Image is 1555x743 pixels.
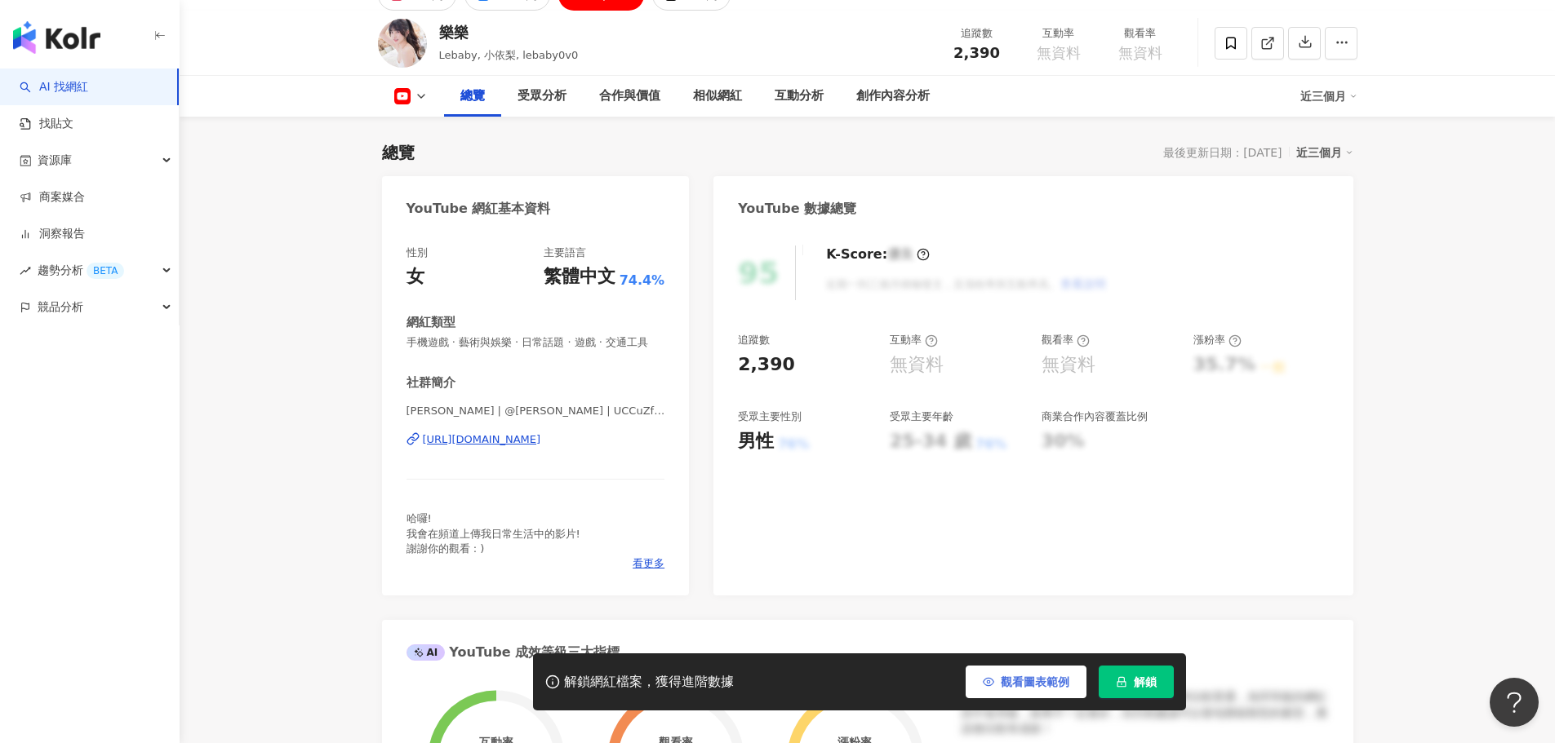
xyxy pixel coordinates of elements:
[407,643,620,661] div: YouTube 成效等級三大指標
[564,674,734,691] div: 解鎖網紅檔案，獲得進階數據
[633,556,664,571] span: 看更多
[378,19,427,68] img: KOL Avatar
[693,86,742,106] div: 相似網紅
[407,314,455,331] div: 網紅類型
[38,252,124,289] span: 趨勢分析
[738,352,795,378] div: 2,390
[738,200,856,218] div: YouTube 數據總覽
[856,86,930,106] div: 創作內容分析
[87,263,124,279] div: BETA
[20,116,73,132] a: 找貼文
[407,512,580,554] span: 哈囉! 我會在頻道上傳我日常生活中的影片! 謝謝你的觀看 : )
[407,200,551,218] div: YouTube 網紅基本資料
[1001,675,1069,688] span: 觀看圖表範例
[1134,675,1157,688] span: 解鎖
[738,333,770,347] div: 追蹤數
[738,409,802,424] div: 受眾主要性別
[439,22,579,42] div: 樂樂
[460,86,485,106] div: 總覽
[620,272,665,290] span: 74.4%
[20,226,85,242] a: 洞察報告
[1109,25,1171,42] div: 觀看率
[38,142,72,179] span: 資源庫
[1028,25,1090,42] div: 互動率
[20,79,88,95] a: searchAI 找網紅
[1042,333,1090,347] div: 觀看率
[439,49,579,61] span: Lebaby, 小依梨, lebaby0v0
[890,333,938,347] div: 互動率
[946,25,1008,42] div: 追蹤數
[20,265,31,276] span: rise
[1300,83,1357,109] div: 近三個月
[407,404,665,418] span: [PERSON_NAME] | @[PERSON_NAME] | UCCuZfmMCbcmaarYE62JOPJg
[1193,333,1242,347] div: 漲粉率
[544,245,586,260] div: 主要語言
[20,189,85,206] a: 商案媒合
[1296,142,1353,163] div: 近三個月
[738,429,774,454] div: 男性
[890,352,944,378] div: 無資料
[407,245,428,260] div: 性別
[423,432,541,447] div: [URL][DOMAIN_NAME]
[1037,45,1081,61] span: 無資料
[890,409,953,424] div: 受眾主要年齡
[407,432,665,447] a: [URL][DOMAIN_NAME]
[1042,352,1095,378] div: 無資料
[38,289,83,325] span: 競品分析
[1116,676,1127,688] span: lock
[953,44,1000,61] span: 2,390
[544,264,615,290] div: 繁體中文
[1042,409,1148,424] div: 商業合作內容覆蓋比例
[407,264,424,290] div: 女
[966,666,1086,698] button: 觀看圖表範例
[775,86,824,106] div: 互動分析
[407,644,446,661] div: AI
[518,86,566,106] div: 受眾分析
[407,335,665,350] span: 手機遊戲 · 藝術與娛樂 · 日常話題 · 遊戲 · 交通工具
[962,689,1329,737] div: 該網紅的互動率和漲粉率都不錯，唯獨觀看率比較普通，為同等級的網紅的中低等級，效果不一定會好，但仍然建議可以發包開箱類型的案型，應該會比較有成效！
[13,21,100,54] img: logo
[1163,146,1282,159] div: 最後更新日期：[DATE]
[1099,666,1174,698] button: 解鎖
[407,374,455,391] div: 社群簡介
[1118,45,1162,61] span: 無資料
[599,86,660,106] div: 合作與價值
[382,141,415,164] div: 總覽
[826,245,930,263] div: K-Score :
